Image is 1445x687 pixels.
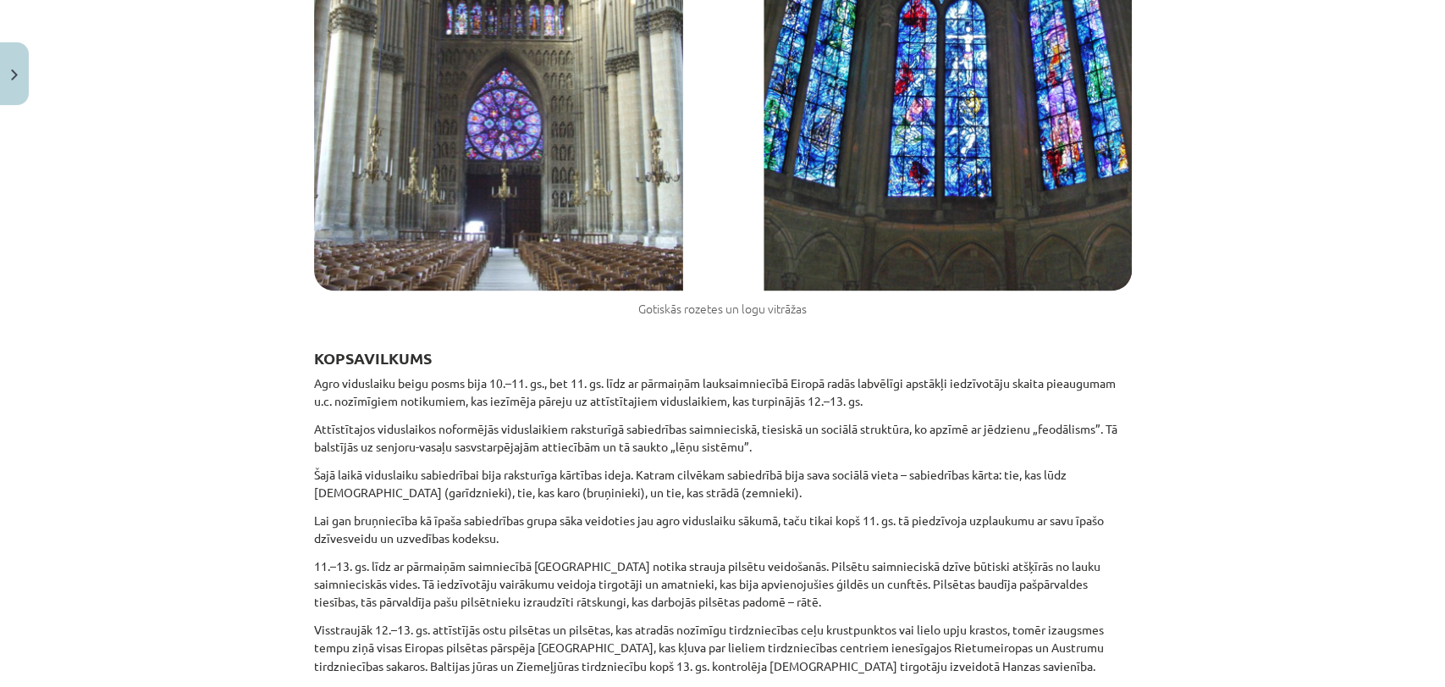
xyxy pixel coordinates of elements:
[314,512,1132,547] p: Lai gan bruņniecība kā īpaša sabiedrības grupa sāka veidoties jau agro viduslaiku sākumā, taču ti...
[11,69,18,80] img: icon-close-lesson-0947bae3869378f0d4975bcd49f059093ad1ed9edebbc8119c70593378902aed.svg
[314,557,1132,611] p: 11.–13. gs. līdz ar pārmaiņām saimniecībā [GEOGRAPHIC_DATA] notika strauja pilsētu veidošanās. Pi...
[314,466,1132,501] p: Šajā laikā viduslaiku sabiedrībai bija raksturīga kārtības ideja. Katram cilvēkam sabiedrībā bija...
[314,621,1132,674] p: Visstraujāk 12.–13. gs. attīstījās ostu pilsētas un pilsētas, kas atradās nozīmīgu tirdzniecības ...
[314,374,1132,410] p: Agro viduslaiku beigu posms bija 10.–11. gs., bet 11. gs. līdz ar pārmaiņām lauksaimniecībā Eirop...
[314,420,1132,456] p: Attīstītajos viduslaikos noformējās viduslaikiem raksturīgā sabiedrības saimnieciskā, tiesiskā un...
[314,301,1132,318] figcaption: Gotiskās rozetes un logu vitrāžas
[314,348,432,368] b: KOPSAVILKUMS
